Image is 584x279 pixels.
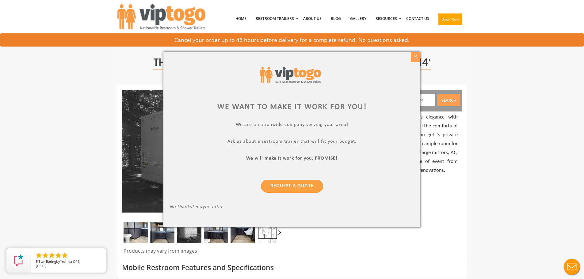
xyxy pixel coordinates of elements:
[13,254,25,266] img: Review Rating
[246,156,338,161] b: We will make it work for you, PROMISE!
[170,101,414,113] div: We want to make it work for you!
[36,260,101,264] span: by
[170,139,414,146] p: Ask us about a restroom trailer that will fit your budget,
[35,252,43,259] li: 
[55,252,62,259] li: 
[48,252,55,259] li: 
[42,252,49,259] li: 
[261,180,323,193] a: Request a Quote
[60,259,81,264] span: Yeshiva Of S.
[61,252,68,259] li: 
[260,67,321,83] img: viptogo logo
[36,263,47,268] span: [DATE]
[36,259,38,264] span: 5
[39,259,56,264] span: Star Rating
[559,254,584,279] button: Live Chat
[411,52,420,62] div: X
[170,122,414,129] p: We are a nationwide company serving your area!
[170,204,414,211] p: No thanks! maybe later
